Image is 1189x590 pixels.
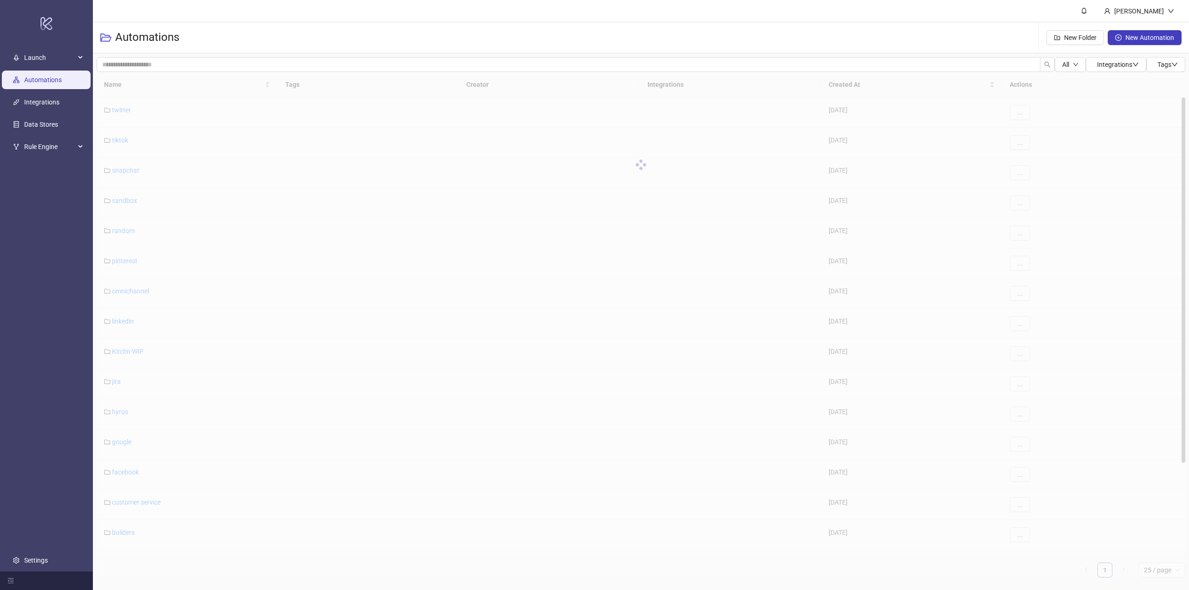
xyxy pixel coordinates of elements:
span: folder-add [1054,34,1060,41]
span: Tags [1157,61,1178,68]
h3: Automations [115,30,179,45]
div: [PERSON_NAME] [1111,6,1168,16]
span: Launch [24,48,75,67]
span: user [1104,8,1111,14]
span: New Automation [1125,34,1174,41]
span: New Folder [1064,34,1097,41]
span: bell [1081,7,1087,14]
span: down [1168,8,1174,14]
a: Data Stores [24,121,58,128]
span: down [1171,61,1178,68]
span: Integrations [1097,61,1139,68]
button: Integrationsdown [1086,57,1146,72]
span: down [1132,61,1139,68]
span: search [1044,61,1051,68]
span: menu-fold [7,577,14,584]
a: Settings [24,557,48,564]
button: New Folder [1046,30,1104,45]
button: New Automation [1108,30,1182,45]
span: folder-open [100,32,111,43]
span: down [1073,62,1078,67]
a: Automations [24,76,62,84]
span: Rule Engine [24,137,75,156]
span: All [1062,61,1069,68]
span: rocket [13,54,20,61]
button: Alldown [1055,57,1086,72]
span: fork [13,143,20,150]
a: Integrations [24,98,59,106]
button: Tagsdown [1146,57,1185,72]
span: plus-circle [1115,34,1122,41]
